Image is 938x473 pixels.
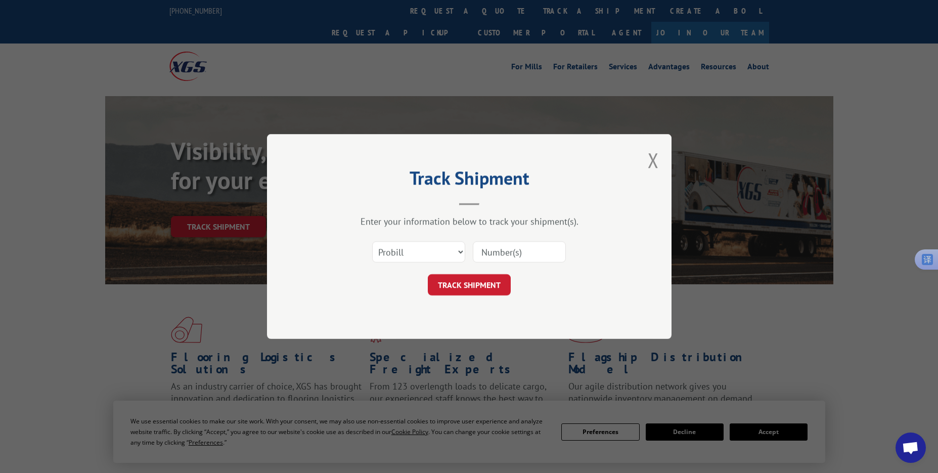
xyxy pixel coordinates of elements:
div: Open chat [896,433,926,463]
button: TRACK SHIPMENT [428,274,511,295]
input: Number(s) [473,241,566,263]
button: Close modal [648,147,659,174]
div: Enter your information below to track your shipment(s). [318,216,621,227]
h2: Track Shipment [318,171,621,190]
